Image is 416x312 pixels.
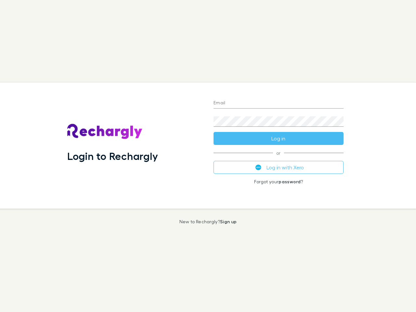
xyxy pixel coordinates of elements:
p: Forgot your ? [214,179,344,184]
img: Xero's logo [255,164,261,170]
p: New to Rechargly? [179,219,237,224]
img: Rechargly's Logo [67,124,143,139]
button: Log in with Xero [214,161,344,174]
a: Sign up [220,219,237,224]
button: Log in [214,132,344,145]
h1: Login to Rechargly [67,150,158,162]
a: password [279,179,301,184]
